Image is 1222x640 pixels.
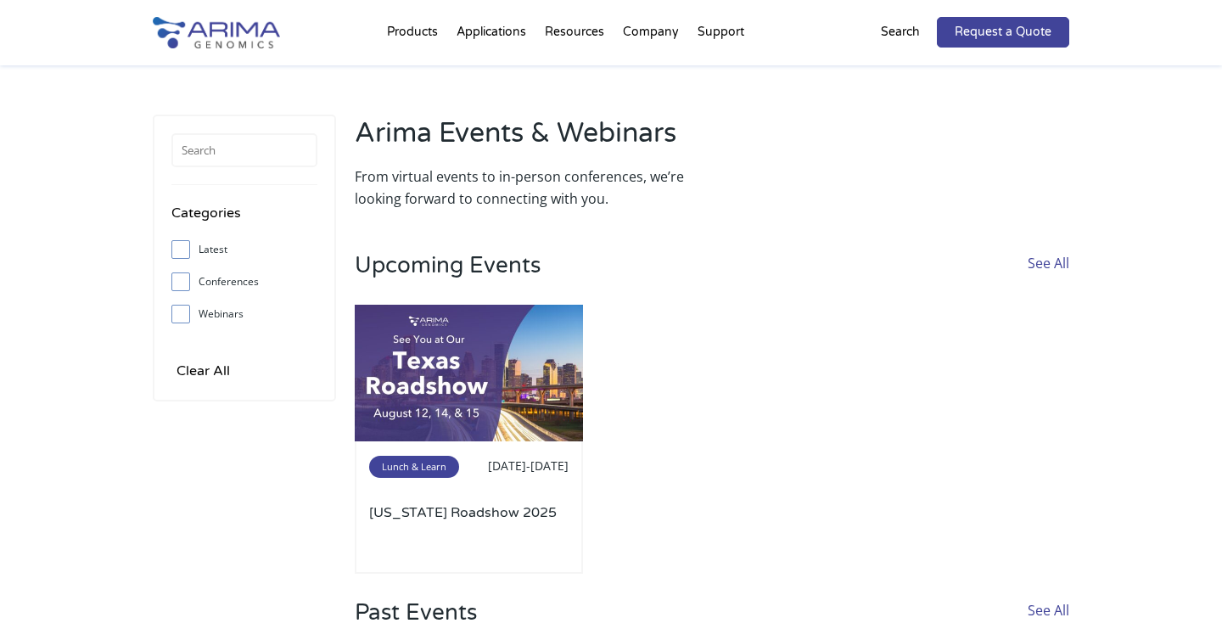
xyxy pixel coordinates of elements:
[171,269,317,295] label: Conferences
[881,21,920,43] p: Search
[171,301,317,327] label: Webinars
[355,305,584,442] img: AACR-2025-1-500x300.jpg
[171,359,235,383] input: Clear All
[171,237,317,262] label: Latest
[369,456,459,478] span: Lunch & Learn
[355,166,703,210] p: From virtual events to in-person conferences, we’re looking forward to connecting with you.
[171,133,317,167] input: Search
[1028,252,1069,305] a: See All
[171,202,317,237] h4: Categories
[355,252,541,305] h3: Upcoming Events
[488,458,569,474] span: [DATE]-[DATE]
[355,115,703,166] h2: Arima Events & Webinars
[937,17,1069,48] a: Request a Quote
[153,17,280,48] img: Arima-Genomics-logo
[369,503,569,559] a: [US_STATE] Roadshow 2025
